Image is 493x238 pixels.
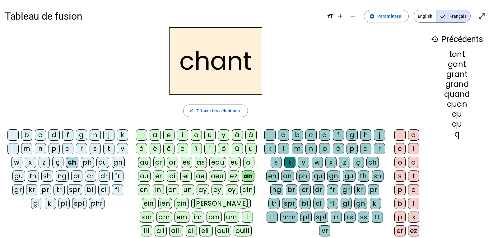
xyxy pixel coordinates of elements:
[394,225,406,236] div: er
[85,184,96,195] div: bl
[98,184,109,195] div: cl
[370,198,381,209] div: kl
[136,143,147,154] div: è
[353,157,364,168] div: ç
[286,184,297,195] div: br
[436,10,470,22] span: Français
[431,51,483,58] div: tant
[300,184,311,195] div: cr
[49,143,60,154] div: p
[138,170,151,182] div: ou
[368,184,379,195] div: pr
[150,143,161,154] div: é
[26,184,37,195] div: kr
[169,225,183,236] div: aill
[344,212,356,223] div: rs
[117,129,128,141] div: k
[224,212,239,223] div: um
[394,184,406,195] div: p
[300,198,311,209] div: bl
[90,143,101,154] div: s
[112,184,123,195] div: fl
[182,184,194,195] div: un
[360,129,371,141] div: h
[180,170,192,182] div: ei
[5,6,322,26] h1: Tableau de fusion
[394,170,406,182] div: s
[346,129,358,141] div: g
[39,157,50,168] div: z
[209,157,226,168] div: eau
[431,110,483,118] div: qu
[349,12,356,20] mat-icon: remove
[99,170,110,182] div: dr
[41,170,53,182] div: sh
[188,108,194,114] mat-icon: close
[96,157,109,168] div: qu
[374,129,385,141] div: j
[158,198,172,209] div: ien
[478,12,486,20] mat-icon: open_in_full
[177,143,188,154] div: ë
[197,107,240,114] span: Effacer les sélections
[414,10,471,23] mat-button-toggle-group: Language selection
[153,157,165,168] div: ar
[366,157,379,168] div: ch
[141,225,152,236] div: ill
[280,212,298,223] div: mm
[278,143,289,154] div: l
[167,157,178,168] div: or
[266,170,279,182] div: en
[40,184,51,195] div: pr
[394,198,406,209] div: b
[319,129,330,141] div: d
[334,10,346,22] button: Augmenter la taille de la police
[199,225,213,236] div: eill
[431,32,483,46] h3: Précédents
[408,170,419,182] div: t
[360,143,371,154] div: q
[271,157,282,168] div: s
[319,225,330,236] div: vr
[191,198,251,209] div: [PERSON_NAME]
[431,81,483,88] div: grand
[242,170,254,182] div: an
[408,184,419,195] div: c
[300,212,312,223] div: pl
[267,212,278,223] div: ll
[35,129,46,141] div: c
[12,184,24,195] div: gr
[331,212,342,223] div: rr
[372,170,384,182] div: sh
[346,10,359,22] button: Diminuer la taille de la police
[81,157,94,168] div: ph
[408,212,419,223] div: x
[341,198,352,209] div: gl
[431,35,439,43] mat-icon: history
[325,157,337,168] div: x
[181,157,192,168] div: es
[62,129,73,141] div: f
[169,27,262,95] h2: chant
[292,143,303,154] div: m
[191,129,202,141] div: o
[150,129,161,141] div: a
[174,198,189,209] div: oin
[305,129,317,141] div: c
[155,225,167,236] div: ail
[62,143,73,154] div: q
[35,143,46,154] div: n
[138,184,150,195] div: en
[319,143,330,154] div: o
[312,170,325,182] div: qu
[408,157,419,168] div: d
[312,157,323,168] div: w
[212,184,223,195] div: ey
[278,129,289,141] div: a
[112,157,125,168] div: gn
[354,198,367,209] div: gn
[142,198,156,209] div: ein
[204,143,216,154] div: ï
[431,100,483,108] div: quan
[195,157,207,168] div: as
